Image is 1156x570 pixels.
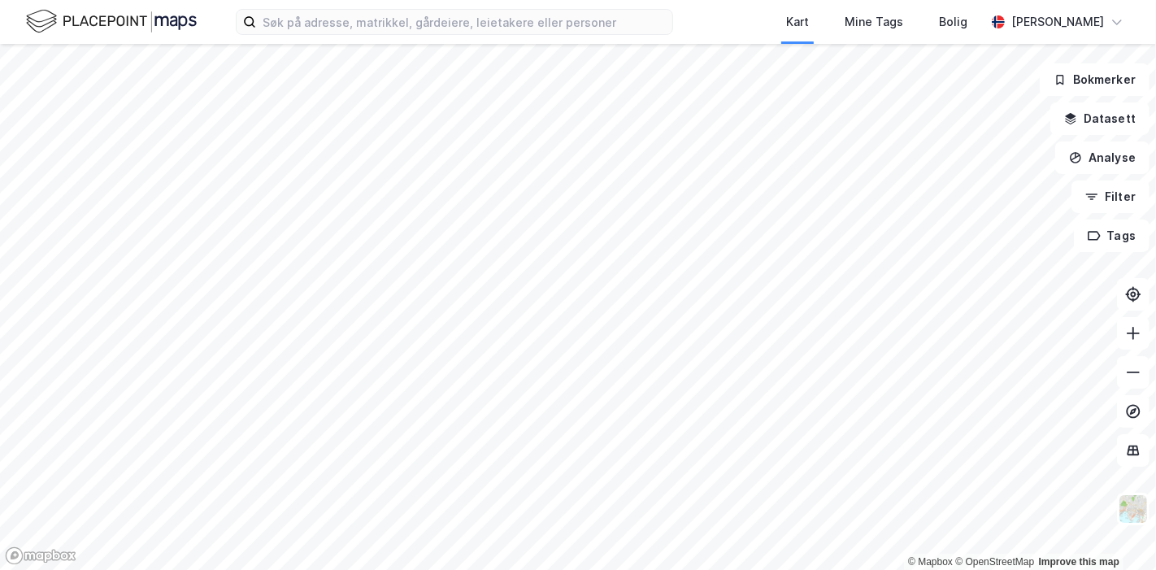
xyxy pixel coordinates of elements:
[939,12,967,32] div: Bolig
[1075,492,1156,570] iframe: Chat Widget
[26,7,197,36] img: logo.f888ab2527a4732fd821a326f86c7f29.svg
[786,12,809,32] div: Kart
[256,10,672,34] input: Søk på adresse, matrikkel, gårdeiere, leietakere eller personer
[845,12,903,32] div: Mine Tags
[1075,492,1156,570] div: Kontrollprogram for chat
[1011,12,1104,32] div: [PERSON_NAME]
